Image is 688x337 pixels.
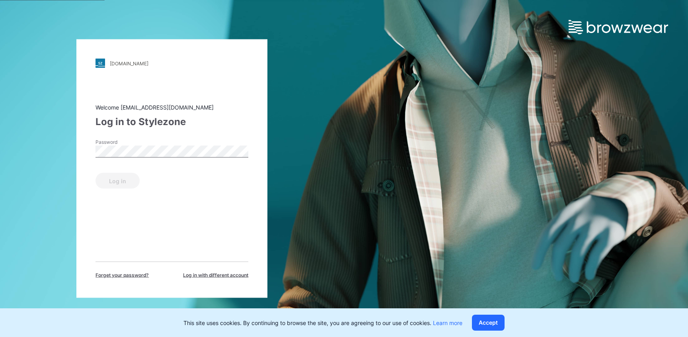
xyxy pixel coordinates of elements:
[96,59,105,68] img: stylezone-logo.562084cfcfab977791bfbf7441f1a819.svg
[183,272,248,279] span: Log in with different account
[96,139,151,146] label: Password
[96,103,248,112] div: Welcome [EMAIL_ADDRESS][DOMAIN_NAME]
[569,20,668,34] img: browzwear-logo.e42bd6dac1945053ebaf764b6aa21510.svg
[96,272,149,279] span: Forget your password?
[472,315,505,331] button: Accept
[96,115,248,129] div: Log in to Stylezone
[110,60,148,66] div: [DOMAIN_NAME]
[96,59,248,68] a: [DOMAIN_NAME]
[433,319,462,326] a: Learn more
[183,319,462,327] p: This site uses cookies. By continuing to browse the site, you are agreeing to our use of cookies.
